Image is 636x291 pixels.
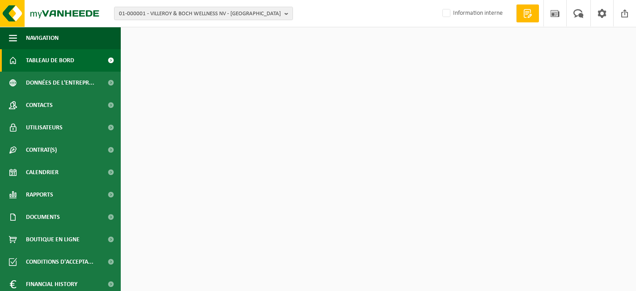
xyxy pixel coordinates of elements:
label: Information interne [441,7,503,20]
span: Contrat(s) [26,139,57,161]
span: 01-000001 - VILLEROY & BOCH WELLNESS NV - [GEOGRAPHIC_DATA] [119,7,281,21]
span: Conditions d'accepta... [26,251,93,273]
span: Documents [26,206,60,228]
span: Données de l'entrepr... [26,72,94,94]
span: Contacts [26,94,53,116]
span: Tableau de bord [26,49,74,72]
span: Utilisateurs [26,116,63,139]
span: Rapports [26,184,53,206]
span: Boutique en ligne [26,228,80,251]
span: Calendrier [26,161,59,184]
button: 01-000001 - VILLEROY & BOCH WELLNESS NV - [GEOGRAPHIC_DATA] [114,7,293,20]
span: Navigation [26,27,59,49]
